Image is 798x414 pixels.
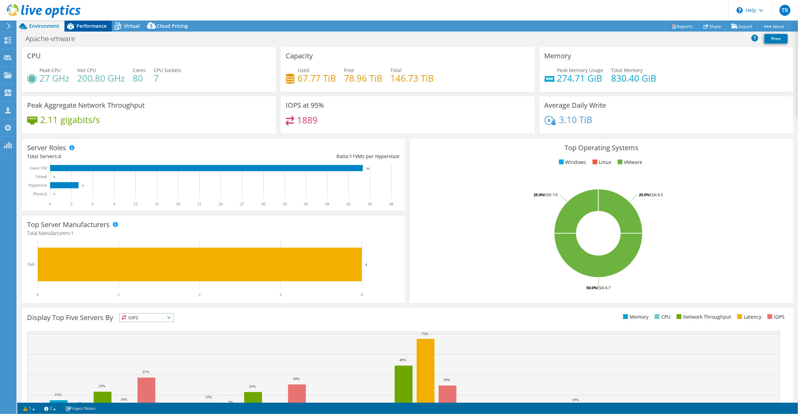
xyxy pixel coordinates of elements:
text: 30% [293,377,300,381]
text: 23% [249,384,256,388]
span: Cores [133,67,146,73]
text: Guest VM [30,166,47,170]
span: IOPS [120,314,174,322]
text: 0 [37,292,39,297]
a: Reports [666,21,699,32]
a: Print [764,34,788,44]
h3: Top Server Manufacturers [27,221,110,228]
text: 12 [133,202,138,206]
h4: 2.11 gigabits/s [40,116,100,123]
text: 42 [346,202,350,206]
text: Dell [27,262,35,267]
text: 49% [400,358,406,362]
text: 1 [118,292,120,297]
li: Network Throughput [675,313,731,321]
span: Peak CPU [39,67,61,73]
tspan: 25.0% [639,192,650,197]
text: 3 [279,292,282,297]
text: 4 [365,262,367,267]
h3: Average Daily Write [545,102,606,109]
text: 10% [120,397,127,401]
text: Physical [33,191,47,196]
h4: 200.80 GHz [77,74,125,82]
h4: Total Manufacturers: [27,229,400,237]
h4: 7 [154,74,181,82]
li: VMware [616,158,643,166]
text: 21 [197,202,201,206]
tspan: 25.0% [534,192,544,197]
a: More [758,21,789,32]
text: Virtual [36,174,47,179]
span: CPU Sockets [154,67,181,73]
tspan: ESXi 6.7 [597,285,610,290]
text: 30 [261,202,265,206]
h3: Top Operating Systems [415,144,788,152]
h3: Server Roles [27,144,66,152]
h4: 80 [133,74,146,82]
h4: 1889 [297,116,318,124]
text: Hypervisor [28,183,47,188]
h4: 3.10 TiB [559,116,592,123]
text: 12% [205,395,212,399]
text: 0 [53,175,55,179]
li: Memory [621,313,648,321]
text: 24 [218,202,223,206]
text: 37% [142,370,149,374]
h3: Peak Aggregate Network Throughput [27,102,145,109]
a: Share [698,21,726,32]
text: 5% [551,402,556,406]
li: CPU [653,313,670,321]
div: Ratio: VMs per Hypervisor [214,153,400,160]
text: 18 [176,202,180,206]
text: 75% [421,332,428,336]
span: Total [390,67,402,73]
text: 33 [283,202,287,206]
span: 1 [71,230,74,236]
text: 9 [113,202,115,206]
text: 5% [272,402,277,406]
li: Windows [557,158,586,166]
span: Total Memory [611,67,643,73]
text: 23% [98,384,105,388]
h4: 146.73 TiB [390,74,434,82]
h4: 78.96 TiB [344,74,382,82]
span: Free [344,67,354,73]
text: 39 [325,202,329,206]
text: 3 [70,202,72,206]
span: Cloud Pricing [157,23,188,29]
svg: \n [737,7,743,13]
a: 2 [39,404,61,413]
span: TR [779,5,790,16]
a: 1 [19,404,40,413]
text: 7% [228,400,233,404]
h3: Memory [545,52,571,60]
text: 36 [304,202,308,206]
span: Peak Memory Usage [557,67,604,73]
tspan: 50.0% [586,285,597,290]
text: 4 [82,184,84,187]
h4: 830.40 GiB [611,74,657,82]
span: Net CPU [77,67,96,73]
text: 29% [443,378,450,382]
text: 44 [366,167,370,170]
a: Export [726,21,758,32]
text: 15 [155,202,159,206]
h4: 274.71 GiB [557,74,604,82]
text: 6% [78,401,83,405]
div: Total Servers: [27,153,214,160]
text: 15% [55,392,61,397]
text: 27 [240,202,244,206]
text: 45 [368,202,372,206]
tspan: ESXi 6.5 [650,192,663,197]
text: 4 [361,292,363,297]
h3: CPU [27,52,41,60]
span: 11 [349,153,355,159]
tspan: ESXi 7.0 [544,192,558,197]
span: 4 [58,153,61,159]
a: Project Notes [60,404,100,413]
text: 2 [199,292,201,297]
li: Latency [736,313,761,321]
text: 0 [53,192,55,196]
span: Performance [76,23,107,29]
text: 48 [389,202,393,206]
